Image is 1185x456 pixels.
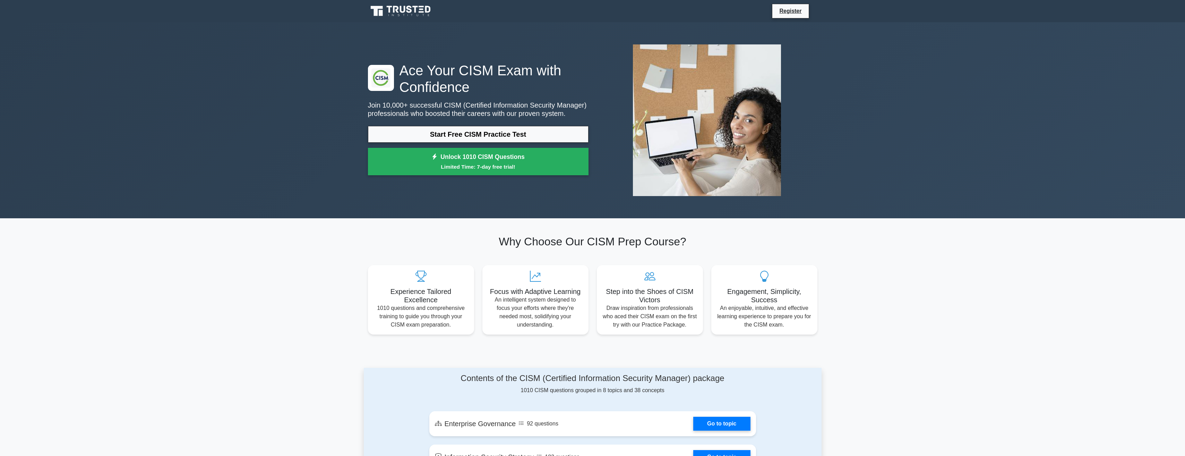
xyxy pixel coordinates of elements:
[429,373,756,395] div: 1010 CISM questions grouped in 8 topics and 38 concepts
[717,304,812,329] p: An enjoyable, intuitive, and effective learning experience to prepare you for the CISM exam.
[368,235,817,248] h2: Why Choose Our CISM Prep Course?
[488,296,583,329] p: An intelligent system designed to focus your efforts where they're needed most, solidifying your ...
[377,163,580,171] small: Limited Time: 7-day free trial!
[368,148,589,176] a: Unlock 1010 CISM QuestionsLimited Time: 7-day free trial!
[717,287,812,304] h5: Engagement, Simplicity, Success
[602,304,697,329] p: Draw inspiration from professionals who aced their CISM exam on the first try with our Practice P...
[693,417,750,431] a: Go to topic
[368,62,589,95] h1: Ace Your CISM Exam with Confidence
[602,287,697,304] h5: Step into the Shoes of CISM Victors
[775,7,806,15] a: Register
[368,126,589,143] a: Start Free CISM Practice Test
[368,101,589,118] p: Join 10,000+ successful CISM (Certified Information Security Manager) professionals who boosted t...
[488,287,583,296] h5: Focus with Adaptive Learning
[429,373,756,383] h4: Contents of the CISM (Certified Information Security Manager) package
[373,304,469,329] p: 1010 questions and comprehensive training to guide you through your CISM exam preparation.
[373,287,469,304] h5: Experience Tailored Excellence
